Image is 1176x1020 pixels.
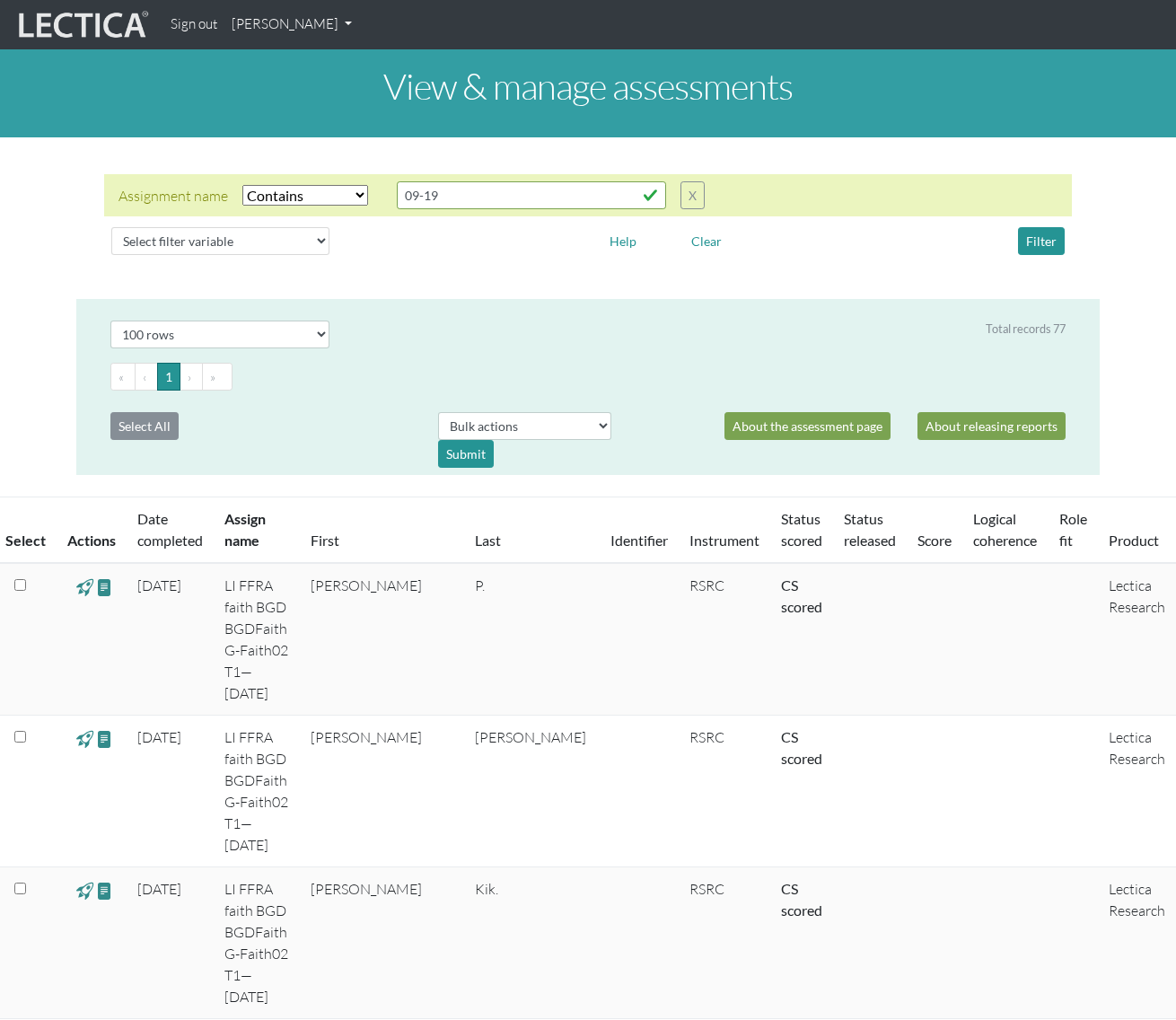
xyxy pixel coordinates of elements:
[683,227,730,255] button: Clear
[1098,563,1176,716] td: Lectica Research
[1098,716,1176,867] td: Lectica Research
[917,412,1066,440] a: About releasing reports
[96,728,113,749] span: view
[76,728,93,749] span: view
[844,510,896,549] a: Status released
[127,563,214,716] td: [DATE]
[917,532,952,549] a: Score
[224,7,359,42] a: [PERSON_NAME]
[1098,867,1176,1019] td: Lectica Research
[300,716,464,867] td: [PERSON_NAME]
[986,321,1066,338] div: Total records 77
[1059,510,1087,549] a: Role fit
[127,716,214,867] td: [DATE]
[601,227,645,255] button: Help
[214,867,300,1019] td: LI FFRA faith BGD BGDFaith G-Faith02 T1—[DATE]
[1018,227,1065,255] button: Filter
[137,510,203,549] a: Date completed
[973,510,1037,549] a: Logical coherence
[464,867,600,1019] td: Kik.
[679,867,770,1019] td: RSRC
[96,576,113,597] span: view
[781,880,822,919] a: Completed = assessment has been completed; CS scored = assessment has been CLAS scored; LS scored...
[610,532,668,549] a: Identifier
[214,497,300,564] th: Assign name
[14,8,149,42] img: lecticalive
[1109,532,1159,549] a: Product
[214,716,300,867] td: LI FFRA faith BGD BGDFaith G-Faith02 T1—[DATE]
[214,563,300,716] td: LI FFRA faith BGD BGDFaith G-Faith02 T1—[DATE]
[475,532,501,549] a: Last
[679,563,770,716] td: RSRC
[96,880,113,901] span: view
[163,7,224,42] a: Sign out
[110,363,1066,391] ul: Pagination
[781,510,822,549] a: Status scored
[300,867,464,1019] td: [PERSON_NAME]
[689,532,759,549] a: Instrument
[76,880,93,901] span: view
[110,412,179,440] button: Select All
[781,728,822,767] a: Completed = assessment has been completed; CS scored = assessment has been CLAS scored; LS scored...
[601,231,645,248] a: Help
[724,412,891,440] a: About the assessment page
[464,563,600,716] td: P.
[127,867,214,1019] td: [DATE]
[679,716,770,867] td: RSRC
[118,185,228,207] div: Assignment name
[76,576,93,597] span: view
[680,181,705,209] button: X
[57,497,127,564] th: Actions
[464,716,600,867] td: [PERSON_NAME]
[438,440,494,468] div: Submit
[300,563,464,716] td: [PERSON_NAME]
[781,576,822,615] a: Completed = assessment has been completed; CS scored = assessment has been CLAS scored; LS scored...
[311,532,339,549] a: First
[157,363,180,391] button: Go to page 1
